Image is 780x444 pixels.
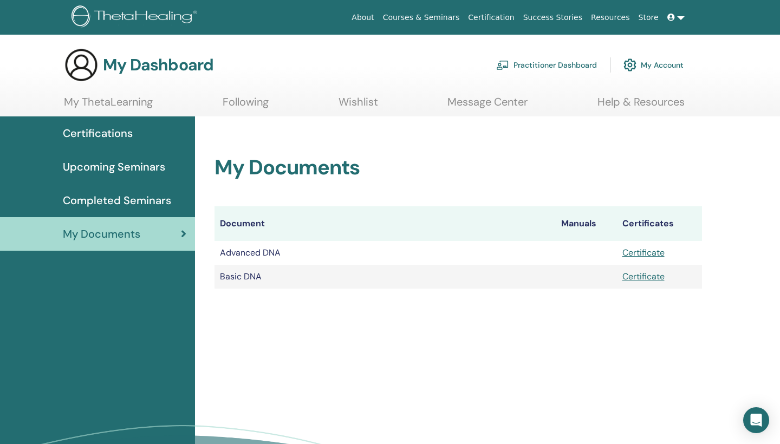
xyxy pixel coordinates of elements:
[339,95,378,116] a: Wishlist
[379,8,464,28] a: Courses & Seminars
[743,407,769,433] div: Open Intercom Messenger
[519,8,587,28] a: Success Stories
[623,53,684,77] a: My Account
[622,271,665,282] a: Certificate
[347,8,378,28] a: About
[223,95,269,116] a: Following
[214,155,702,180] h2: My Documents
[64,95,153,116] a: My ThetaLearning
[617,206,703,241] th: Certificates
[103,55,213,75] h3: My Dashboard
[64,48,99,82] img: generic-user-icon.jpg
[496,53,597,77] a: Practitioner Dashboard
[447,95,528,116] a: Message Center
[214,206,556,241] th: Document
[634,8,663,28] a: Store
[63,192,171,208] span: Completed Seminars
[597,95,685,116] a: Help & Resources
[63,159,165,175] span: Upcoming Seminars
[587,8,634,28] a: Resources
[71,5,201,30] img: logo.png
[214,241,556,265] td: Advanced DNA
[214,265,556,289] td: Basic DNA
[622,247,665,258] a: Certificate
[623,56,636,74] img: cog.svg
[496,60,509,70] img: chalkboard-teacher.svg
[63,125,133,141] span: Certifications
[556,206,617,241] th: Manuals
[464,8,518,28] a: Certification
[63,226,140,242] span: My Documents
